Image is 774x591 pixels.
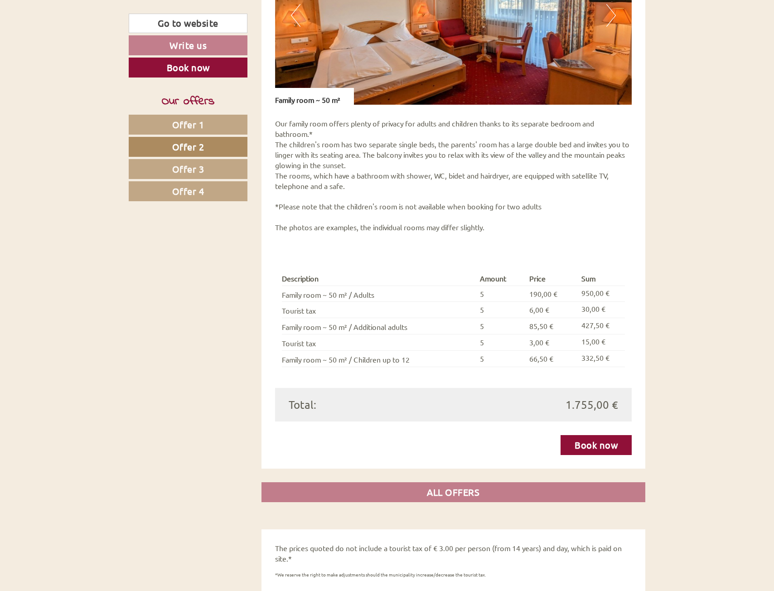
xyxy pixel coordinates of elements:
th: Amount [476,271,526,286]
div: Total: [282,397,454,412]
a: Go to website [129,14,247,33]
div: Our offers [129,93,247,110]
a: ALL OFFERS [261,482,646,502]
td: Tourist tax [282,302,476,318]
td: 15,00 € [578,334,625,351]
span: Offer 1 [172,119,204,130]
span: Offer 2 [172,141,204,152]
th: Sum [578,271,625,286]
td: 5 [476,350,526,367]
div: Hello, how can we help you? [7,24,111,52]
p: The prices quoted do not include a tourist tax of € 3.00 per person (from 14 years) and day, whic... [275,543,632,564]
small: 19:14 [14,44,106,50]
span: Offer 3 [172,163,204,174]
td: Tourist tax [282,334,476,351]
td: 5 [476,286,526,302]
button: Next [606,4,616,27]
span: 1.755,00 € [566,397,618,412]
td: 5 [476,334,526,351]
div: Family room ~ 50 m² [275,88,354,105]
td: 30,00 € [578,302,625,318]
td: Family room ~ 50 m² / Additional adults [282,318,476,334]
div: [DATE] [162,7,195,22]
span: 190,00 € [529,289,557,298]
td: 950,00 € [578,286,625,302]
span: 66,50 € [529,354,553,363]
a: Book now [561,435,632,455]
td: 332,50 € [578,350,625,367]
button: Send [307,235,357,255]
span: Offer 4 [172,185,204,197]
button: Previous [291,4,300,27]
p: Our family room offers plenty of privacy for adults and children thanks to its separate bedroom a... [275,118,632,232]
a: Write us [129,35,247,55]
span: 6,00 € [529,305,549,314]
span: 85,50 € [529,321,553,330]
th: Description [282,271,476,286]
span: 3,00 € [529,338,549,347]
th: Price [526,271,578,286]
a: Book now [129,58,247,78]
td: Family room ~ 50 m² / Children up to 12 [282,350,476,367]
td: 5 [476,302,526,318]
td: 5 [476,318,526,334]
td: Family room ~ 50 m² / Adults [282,286,476,302]
div: Hotel Heinz [14,26,106,34]
span: *We reserve the right to make adjustments should the municipality increase/decrease the tourist tax. [275,571,486,578]
td: 427,50 € [578,318,625,334]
